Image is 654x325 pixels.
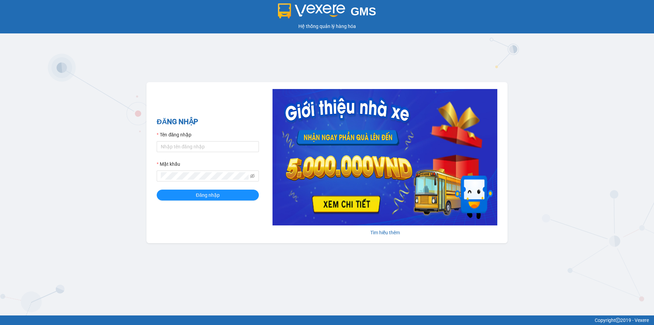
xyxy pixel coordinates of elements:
span: Đăng nhập [196,191,220,199]
img: banner-0 [272,89,497,225]
button: Đăng nhập [157,190,259,201]
h2: ĐĂNG NHẬP [157,116,259,128]
input: Mật khẩu [161,172,249,180]
label: Tên đăng nhập [157,131,191,138]
div: Tìm hiểu thêm [272,229,497,236]
span: eye-invisible [250,174,255,178]
span: copyright [616,318,620,323]
div: Hệ thống quản lý hàng hóa [2,23,652,30]
label: Mật khẩu [157,160,180,168]
input: Tên đăng nhập [157,141,259,152]
a: GMS [278,10,376,16]
div: Copyright 2019 - Vexere [5,316,649,324]
span: GMS [351,5,376,18]
img: logo 2 [278,3,345,18]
